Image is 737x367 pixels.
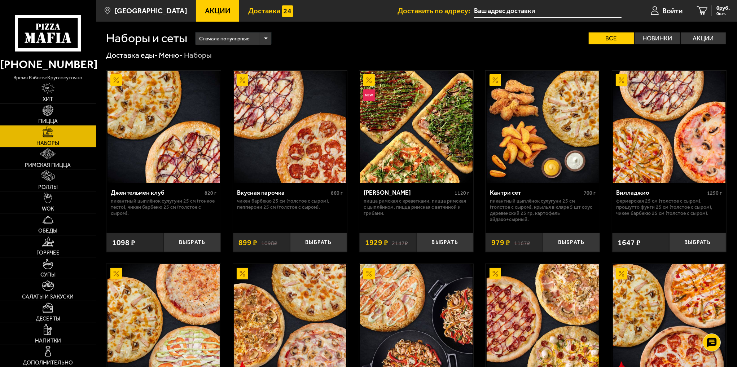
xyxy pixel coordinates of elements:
[184,50,212,60] div: Наборы
[110,74,122,86] img: Акционный
[365,239,388,246] span: 1929 ₽
[416,233,473,252] button: Выбрать
[40,272,56,278] span: Супы
[363,74,375,86] img: Акционный
[398,7,474,14] span: Доставить по адресу:
[455,190,469,196] span: 1120 г
[38,185,58,190] span: Роллы
[237,189,329,196] div: Вкусная парочка
[290,233,347,252] button: Выбрать
[282,5,293,17] img: 15daf4d41897b9f0e9f617042186c801.svg
[115,7,187,14] span: [GEOGRAPHIC_DATA]
[261,239,277,246] s: 1098 ₽
[23,360,73,366] span: Дополнительно
[36,316,60,322] span: Десерты
[359,71,473,183] a: АкционныйНовинкаМама Миа
[662,7,683,14] span: Войти
[233,71,347,183] a: АкционныйВкусная парочка
[612,71,726,183] a: АкционныйВилладжио
[164,233,221,252] button: Выбрать
[490,198,596,222] p: Пикантный цыплёнок сулугуни 25 см (толстое с сыром), крылья в кляре 5 шт соус деревенский 25 гр, ...
[364,189,453,196] div: [PERSON_NAME]
[38,119,58,124] span: Пицца
[237,198,343,210] p: Чикен Барбекю 25 см (толстое с сыром), Пепперони 25 см (толстое с сыром).
[205,190,216,196] span: 820 г
[43,97,53,102] span: Хит
[392,239,408,246] s: 2147 ₽
[106,71,220,183] a: АкционныйДжентельмен клуб
[36,250,60,256] span: Горячее
[584,190,596,196] span: 700 г
[613,71,725,183] img: Вилладжио
[707,190,722,196] span: 1290 г
[616,198,722,216] p: Фермерская 25 см (толстое с сыром), Прошутто Фунги 25 см (толстое с сыром), Чикен Барбекю 25 см (...
[199,31,250,46] span: Сначала популярные
[205,7,231,14] span: Акции
[681,32,726,44] label: Акции
[514,239,530,246] s: 1167 ₽
[616,189,705,196] div: Вилладжио
[106,50,158,59] a: Доставка еды-
[364,198,469,216] p: Пицца Римская с креветками, Пицца Римская с цыплёнком, Пицца Римская с ветчиной и грибами.
[38,228,57,234] span: Обеды
[108,71,220,183] img: Джентельмен клуб
[110,268,122,279] img: Акционный
[487,71,599,183] img: Кантри сет
[111,198,216,216] p: Пикантный цыплёнок сулугуни 25 см (тонкое тесто), Чикен Барбекю 25 см (толстое с сыром).
[22,294,74,300] span: Салаты и закуски
[490,74,501,86] img: Акционный
[159,50,183,59] a: Меню-
[112,239,135,246] span: 1098 ₽
[635,32,680,44] label: Новинки
[106,32,187,44] h1: Наборы и сеты
[616,74,627,86] img: Акционный
[490,189,582,196] div: Кантри сет
[616,268,627,279] img: Акционный
[474,4,622,18] input: Ваш адрес доставки
[360,71,473,183] img: Мама Миа
[716,5,730,11] span: 0 руб.
[42,206,54,212] span: WOK
[618,239,641,246] span: 1647 ₽
[25,163,71,168] span: Римская пицца
[237,74,248,86] img: Акционный
[716,12,730,16] span: 0 шт.
[234,71,346,183] img: Вкусная парочка
[490,268,501,279] img: Акционный
[237,268,248,279] img: Акционный
[363,89,375,101] img: Новинка
[111,189,203,196] div: Джентельмен клуб
[543,233,600,252] button: Выбрать
[669,233,726,252] button: Выбрать
[239,239,258,246] span: 899 ₽
[35,338,61,344] span: Напитки
[36,141,59,146] span: Наборы
[331,190,343,196] span: 860 г
[491,239,510,246] span: 979 ₽
[248,7,280,14] span: Доставка
[589,32,634,44] label: Все
[486,71,600,183] a: АкционныйКантри сет
[363,268,375,279] img: Акционный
